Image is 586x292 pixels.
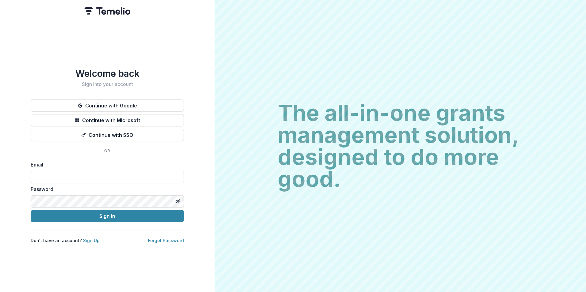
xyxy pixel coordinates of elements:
h2: Sign into your account [31,81,184,87]
a: Sign Up [83,238,100,243]
label: Password [31,185,180,193]
button: Continue with Microsoft [31,114,184,126]
h1: Welcome back [31,68,184,79]
button: Toggle password visibility [173,197,183,206]
a: Forgot Password [148,238,184,243]
button: Sign In [31,210,184,222]
img: Temelio [84,7,130,15]
p: Don't have an account? [31,237,100,244]
button: Continue with SSO [31,129,184,141]
label: Email [31,161,180,168]
button: Continue with Google [31,99,184,112]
